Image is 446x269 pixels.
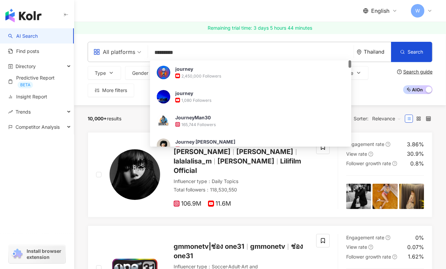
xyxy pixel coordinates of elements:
[16,119,60,134] span: Competitor Analysis
[368,152,373,156] span: question-circle
[386,142,390,147] span: question-circle
[391,42,432,62] button: Search
[125,66,163,80] button: Gender
[346,244,367,250] span: View rate
[157,90,170,103] img: KOL Avatar
[157,139,170,152] img: KOL Avatar
[157,114,170,128] img: KOL Avatar
[407,141,424,148] div: 3.86%
[392,161,397,166] span: question-circle
[410,160,424,167] div: 0.8%
[208,200,231,207] span: 11.6M
[415,7,420,14] span: W
[407,150,424,157] div: 30.9%
[9,245,65,263] a: chrome extensionInstall browser extension
[8,74,68,88] a: Predictive ReportBETA
[346,141,384,147] span: Engagement rate
[236,148,293,156] span: [PERSON_NAME]
[88,116,107,121] span: 10,000+
[354,113,405,124] div: Sorter:
[373,184,397,209] img: post-image
[175,139,235,145] div: Journey [PERSON_NAME]
[88,116,121,121] div: results
[346,160,391,166] span: Follower growth rate
[88,132,433,217] a: KOL Avatar[PERSON_NAME][PERSON_NAME]lalalalisa_m[PERSON_NAME]Lilifilm OfficialInfluencer type：Dai...
[364,49,391,55] div: Thailand
[415,234,424,241] div: 0%
[88,66,121,80] button: Type
[88,84,134,97] button: More filters
[181,97,211,103] div: 1,080 Followers
[175,114,211,121] div: JourneyMan30
[408,49,423,55] span: Search
[346,254,391,260] span: Follower growth rate
[8,48,39,55] a: Find posts
[397,69,402,74] span: question-circle
[174,148,231,156] span: [PERSON_NAME]
[212,178,238,184] span: Daily Topics
[372,113,401,124] span: Relevance
[8,110,13,114] span: rise
[5,9,41,22] img: logo
[392,255,397,259] span: question-circle
[399,184,424,209] img: post-image
[16,59,36,74] span: Directory
[174,178,308,185] div: Influencer type ：
[357,50,362,55] span: environment
[174,200,201,207] span: 106.9M
[95,70,106,76] span: Type
[16,104,31,119] span: Trends
[27,248,63,260] span: Install browser extension
[181,146,213,152] div: 41,633 Followers
[8,33,38,39] a: searchAI Search
[110,149,160,200] img: KOL Avatar
[93,49,100,55] span: appstore
[8,93,47,100] a: Insight Report
[157,66,170,79] img: KOL Avatar
[181,73,221,79] div: 2,450,000 Followers
[217,157,274,165] span: [PERSON_NAME]
[174,242,244,250] span: gmmonetv|ช่อง one31
[174,157,212,165] span: lalalalisa_m
[403,69,433,74] div: Search guide
[346,235,384,240] span: Engagement rate
[250,242,285,250] span: gmmonetv
[132,70,148,76] span: Gender
[181,122,216,127] div: 165,744 Followers
[407,243,424,251] div: 0.07%
[11,249,24,260] img: chrome extension
[386,235,390,240] span: question-circle
[368,245,373,249] span: question-circle
[408,253,424,260] div: 1.62%
[93,47,135,57] div: All platforms
[371,7,389,14] span: English
[102,88,127,93] span: More filters
[74,22,446,34] a: Remaining trial time: 3 days 5 hours 44 minutes
[346,151,367,157] span: View rate
[174,186,308,193] div: Total followers ： 118,530,550
[175,66,193,72] div: journey
[346,184,371,209] img: post-image
[175,90,193,97] div: journey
